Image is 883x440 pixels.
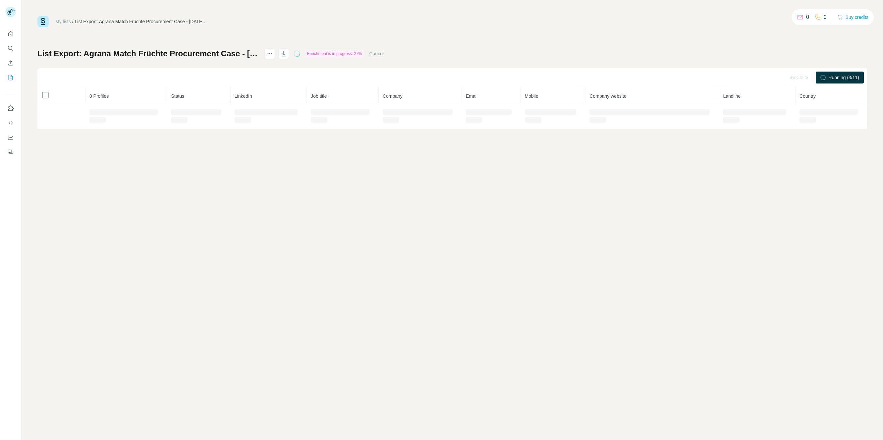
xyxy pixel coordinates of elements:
[5,72,16,83] button: My lists
[37,16,49,27] img: Surfe Logo
[37,48,258,59] h1: List Export: Agrana Match Früchte Procurement Case - [DATE] 13:15
[369,50,384,57] button: Cancel
[5,42,16,54] button: Search
[264,48,275,59] button: actions
[5,146,16,158] button: Feedback
[305,50,364,58] div: Enrichment is in progress: 27%
[5,28,16,40] button: Quick start
[466,93,477,99] span: Email
[828,74,859,81] span: Running (3/11)
[72,18,74,25] li: /
[806,13,809,21] p: 0
[89,93,109,99] span: 0 Profiles
[525,93,538,99] span: Mobile
[589,93,626,99] span: Company website
[5,102,16,114] button: Use Surfe on LinkedIn
[838,13,868,22] button: Buy credits
[723,93,741,99] span: Landline
[171,93,184,99] span: Status
[824,13,827,21] p: 0
[5,132,16,143] button: Dashboard
[75,18,207,25] div: List Export: Agrana Match Früchte Procurement Case - [DATE] 13:15
[235,93,252,99] span: LinkedIn
[5,57,16,69] button: Enrich CSV
[383,93,403,99] span: Company
[5,117,16,129] button: Use Surfe API
[800,93,816,99] span: Country
[55,19,71,24] a: My lists
[311,93,327,99] span: Job title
